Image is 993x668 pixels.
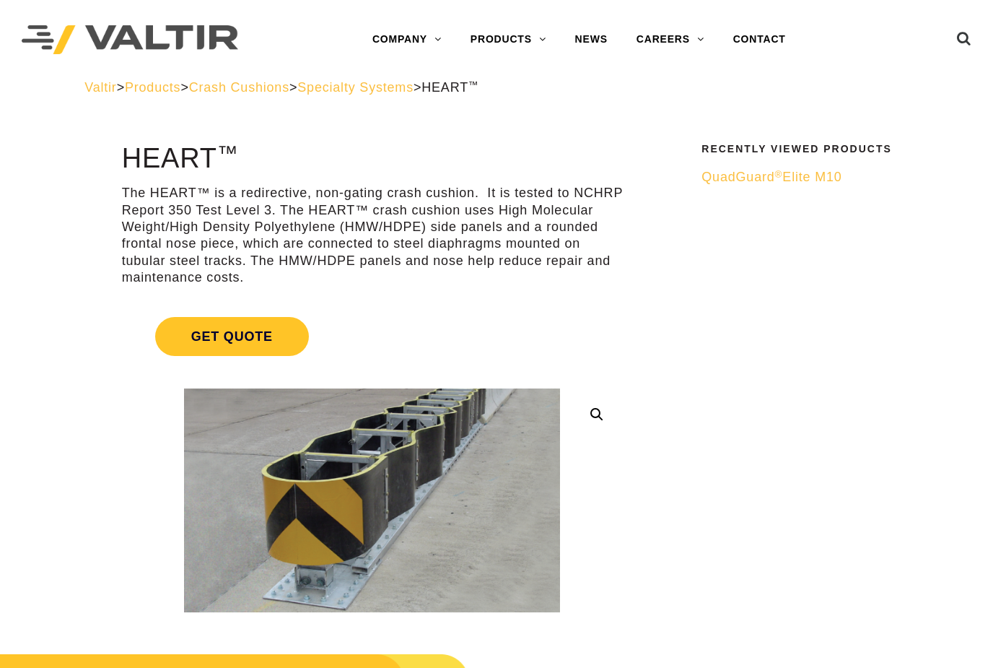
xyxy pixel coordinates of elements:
p: The HEART™ is a redirective, non-gating crash cushion. It is tested to NCHRP Report 350 Test Leve... [122,185,624,286]
a: Products [125,80,180,95]
h2: Recently Viewed Products [701,144,899,155]
h1: HEART [122,144,624,174]
span: Get Quote [155,317,309,356]
sup: ™ [217,142,238,165]
a: PRODUCTS [456,25,561,54]
a: QuadGuard®Elite M10 [701,169,899,186]
a: 🔍 [584,402,610,428]
a: Crash Cushions [189,80,289,95]
a: Specialty Systems [297,80,414,95]
sup: ™ [468,79,478,90]
a: CAREERS [622,25,719,54]
a: Valtir [84,80,116,95]
img: Valtir [22,25,238,55]
span: QuadGuard Elite M10 [701,170,841,184]
a: COMPANY [358,25,456,54]
a: NEWS [561,25,622,54]
a: Get Quote [122,300,624,373]
sup: ® [775,169,783,180]
div: > > > > [84,79,909,96]
span: HEART [421,80,478,95]
a: CONTACT [719,25,800,54]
